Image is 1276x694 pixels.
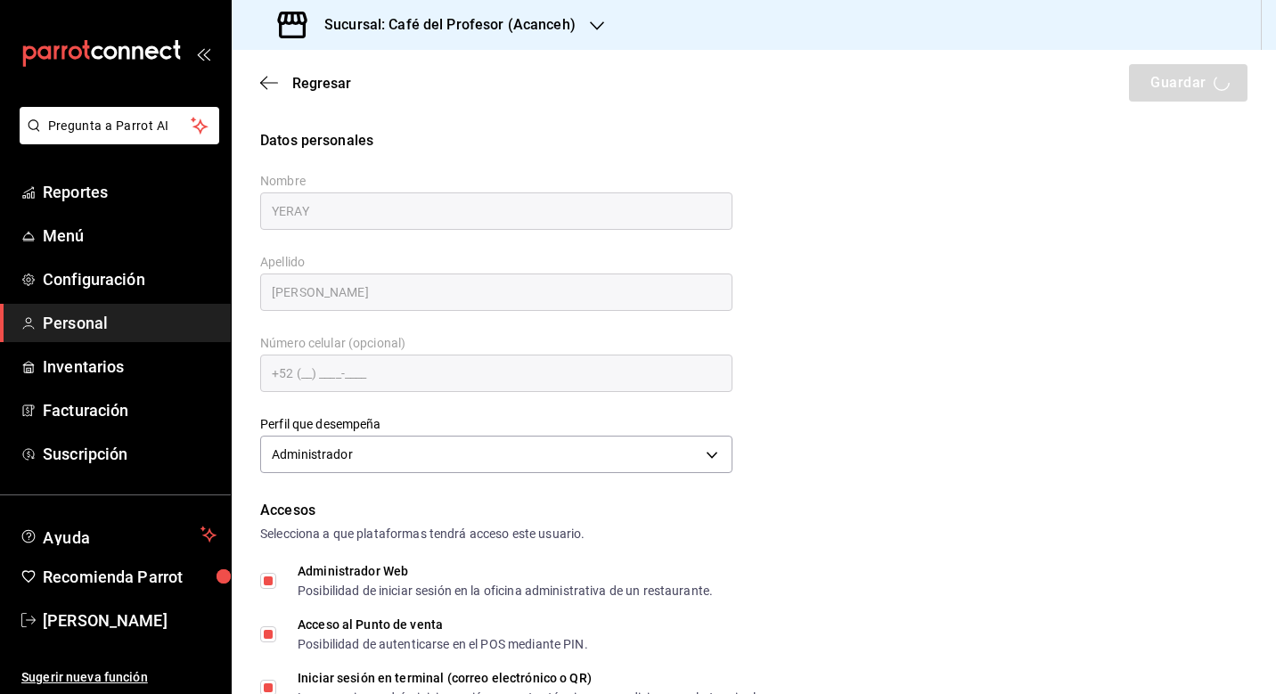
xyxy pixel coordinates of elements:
span: Suscripción [43,442,217,466]
button: Pregunta a Parrot AI [20,107,219,144]
a: Pregunta a Parrot AI [12,129,219,148]
div: Posibilidad de autenticarse en el POS mediante PIN. [298,638,588,650]
div: Datos personales [260,130,1247,151]
span: Regresar [292,75,351,92]
button: Regresar [260,75,351,92]
div: Accesos [260,500,1247,521]
span: Recomienda Parrot [43,565,217,589]
div: Administrador [260,436,732,473]
span: Reportes [43,180,217,204]
span: Configuración [43,267,217,291]
label: Perfil que desempeña [260,418,732,430]
div: Selecciona a que plataformas tendrá acceso este usuario. [260,525,1247,543]
div: Acceso al Punto de venta [298,618,588,631]
span: Ayuda [43,524,193,545]
label: Número celular (opcional) [260,337,732,349]
button: open_drawer_menu [196,46,210,61]
span: Facturación [43,398,217,422]
label: Apellido [260,256,732,268]
span: Pregunta a Parrot AI [48,117,192,135]
h3: Sucursal: Café del Profesor (Acanceh) [310,14,576,36]
span: Personal [43,311,217,335]
span: Menú [43,224,217,248]
div: Iniciar sesión en terminal (correo electrónico o QR) [298,672,759,684]
span: Sugerir nueva función [21,668,217,687]
div: Posibilidad de iniciar sesión en la oficina administrativa de un restaurante. [298,584,713,597]
span: [PERSON_NAME] [43,608,217,633]
div: Administrador Web [298,565,713,577]
label: Nombre [260,175,732,187]
span: Inventarios [43,355,217,379]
